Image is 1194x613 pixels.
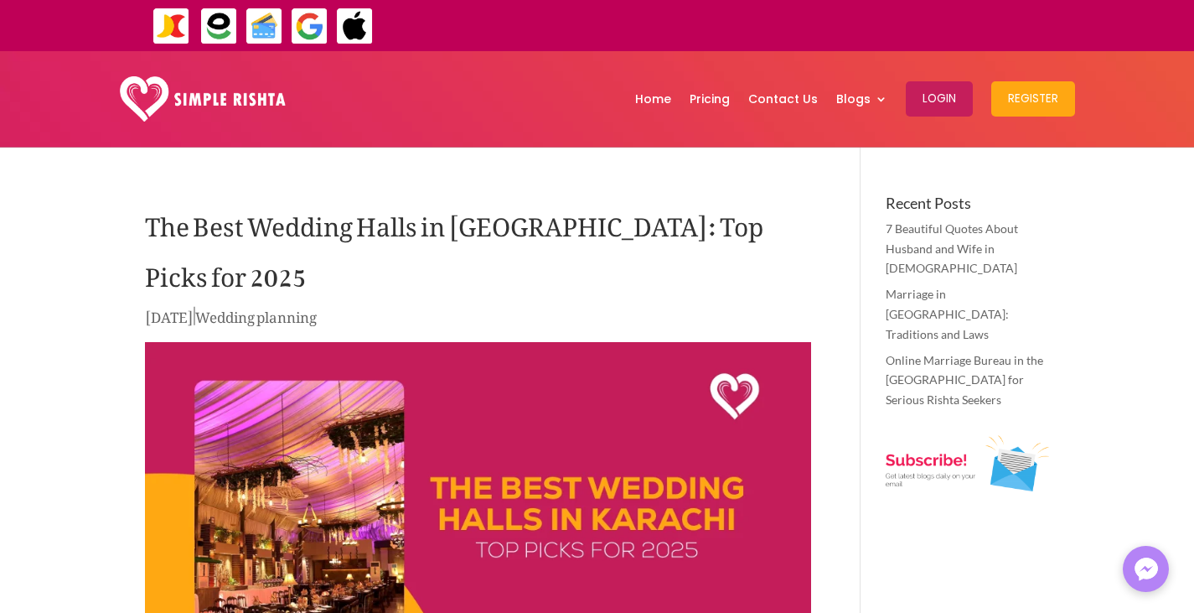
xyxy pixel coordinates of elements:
[886,287,1009,341] a: Marriage in [GEOGRAPHIC_DATA]: Traditions and Laws
[291,8,328,45] img: GooglePay-icon
[635,55,671,143] a: Home
[1129,553,1163,586] img: Messenger
[200,8,238,45] img: EasyPaisa-icon
[906,81,973,117] button: Login
[145,304,811,337] p: |
[748,55,818,143] a: Contact Us
[836,55,887,143] a: Blogs
[145,195,811,304] h1: The Best Wedding Halls in [GEOGRAPHIC_DATA]: Top Picks for 2025
[886,195,1049,219] h4: Recent Posts
[991,81,1075,117] button: Register
[906,55,973,143] a: Login
[690,55,730,143] a: Pricing
[195,296,317,331] a: Wedding planning
[152,8,190,45] img: JazzCash-icon
[246,8,283,45] img: Credit Cards
[991,55,1075,143] a: Register
[336,8,374,45] img: ApplePay-icon
[145,296,194,331] span: [DATE]
[886,221,1018,276] a: 7 Beautiful Quotes About Husband and Wife in [DEMOGRAPHIC_DATA]
[886,353,1043,408] a: Online Marriage Bureau in the [GEOGRAPHIC_DATA] for Serious Rishta Seekers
